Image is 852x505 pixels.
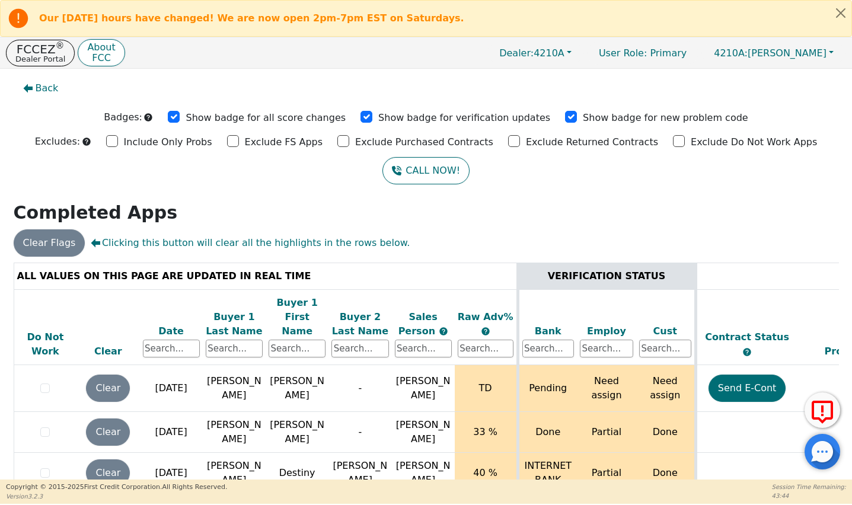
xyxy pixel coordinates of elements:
[805,392,840,428] button: Report Error to FCC
[587,41,698,65] a: User Role: Primary
[140,453,203,494] td: [DATE]
[266,453,328,494] td: Destiny
[636,453,695,494] td: Done
[639,324,691,338] div: Cust
[636,365,695,412] td: Need assign
[140,365,203,412] td: [DATE]
[86,459,130,487] button: Clear
[203,365,266,412] td: [PERSON_NAME]
[458,311,513,322] span: Raw Adv%
[396,375,451,401] span: [PERSON_NAME]
[17,330,74,359] div: Do Not Work
[6,482,227,493] p: Copyright © 2015- 2025 First Credit Corporation.
[206,340,263,357] input: Search...
[355,135,493,149] p: Exclude Purchased Contracts
[14,202,178,223] strong: Completed Apps
[714,47,827,59] span: [PERSON_NAME]
[580,324,633,338] div: Employ
[518,453,577,494] td: INTERNET BANK
[599,47,647,59] span: User Role :
[518,365,577,412] td: Pending
[6,492,227,501] p: Version 3.2.3
[577,365,636,412] td: Need assign
[331,310,388,338] div: Buyer 2 Last Name
[705,331,789,343] span: Contract Status
[15,55,65,63] p: Dealer Portal
[87,43,115,52] p: About
[396,460,451,485] span: [PERSON_NAME]
[203,453,266,494] td: [PERSON_NAME]
[143,324,200,338] div: Date
[473,426,497,437] span: 33 %
[91,236,410,250] span: Clicking this button will clear all the highlights in the rows below.
[78,39,125,67] button: AboutFCC
[124,135,212,149] p: Include Only Probs
[14,75,68,102] button: Back
[206,310,263,338] div: Buyer 1 Last Name
[714,47,748,59] span: 4210A:
[328,453,391,494] td: [PERSON_NAME]
[140,412,203,453] td: [DATE]
[577,412,636,453] td: Partial
[15,43,65,55] p: FCCEZ
[382,157,470,184] button: CALL NOW!
[522,340,575,357] input: Search...
[772,491,846,500] p: 43:44
[35,135,80,149] p: Excludes:
[186,111,346,125] p: Show badge for all score changes
[266,365,328,412] td: [PERSON_NAME]
[87,53,115,63] p: FCC
[830,1,851,25] button: Close alert
[398,311,439,337] span: Sales Person
[162,483,227,491] span: All Rights Reserved.
[143,340,200,357] input: Search...
[772,482,846,491] p: Session Time Remaining:
[587,41,698,65] p: Primary
[79,344,136,359] div: Clear
[577,453,636,494] td: Partial
[14,229,85,257] button: Clear Flags
[328,365,391,412] td: -
[522,324,575,338] div: Bank
[269,296,326,338] div: Buyer 1 First Name
[691,135,817,149] p: Exclude Do Not Work Apps
[17,269,513,283] div: ALL VALUES ON THIS PAGE ARE UPDATED IN REAL TIME
[86,375,130,402] button: Clear
[636,412,695,453] td: Done
[487,44,584,62] button: Dealer:4210A
[6,40,75,66] button: FCCEZ®Dealer Portal
[104,110,142,124] p: Badges:
[378,111,550,125] p: Show badge for verification updates
[499,47,534,59] span: Dealer:
[331,340,388,357] input: Search...
[583,111,748,125] p: Show badge for new problem code
[473,467,497,478] span: 40 %
[266,412,328,453] td: [PERSON_NAME]
[522,269,691,283] div: VERIFICATION STATUS
[395,340,452,357] input: Search...
[328,412,391,453] td: -
[203,412,266,453] td: [PERSON_NAME]
[499,47,564,59] span: 4210A
[269,340,326,357] input: Search...
[639,340,691,357] input: Search...
[709,375,786,402] button: Send E-Cont
[36,81,59,95] span: Back
[458,340,513,357] input: Search...
[479,382,492,394] span: TD
[86,418,130,446] button: Clear
[245,135,323,149] p: Exclude FS Apps
[580,340,633,357] input: Search...
[518,412,577,453] td: Done
[39,12,464,24] b: Our [DATE] hours have changed! We are now open 2pm-7pm EST on Saturdays.
[396,419,451,445] span: [PERSON_NAME]
[526,135,658,149] p: Exclude Returned Contracts
[56,40,65,51] sup: ®
[701,44,846,62] button: 4210A:[PERSON_NAME]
